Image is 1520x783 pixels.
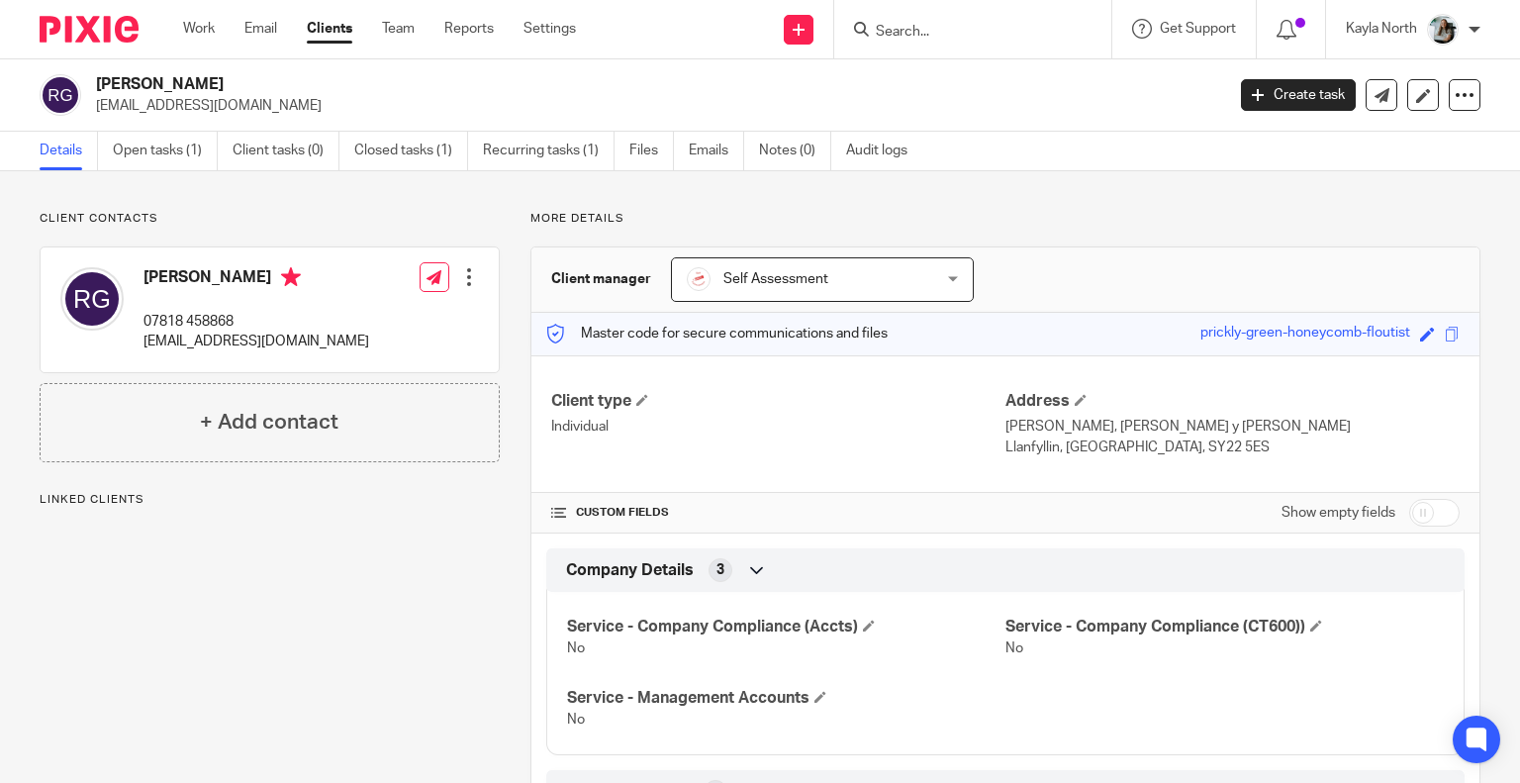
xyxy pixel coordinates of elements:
span: Self Assessment [723,272,828,286]
img: Profile%20Photo.png [1427,14,1459,46]
label: Show empty fields [1282,503,1395,523]
a: Email [244,19,277,39]
h2: [PERSON_NAME] [96,74,989,95]
span: No [1005,641,1023,655]
p: Client contacts [40,211,500,227]
img: svg%3E [60,267,124,331]
h4: Client type [551,391,1005,412]
span: 3 [716,560,724,580]
p: [EMAIL_ADDRESS][DOMAIN_NAME] [143,332,369,351]
h4: Address [1005,391,1460,412]
p: Linked clients [40,492,500,508]
p: Individual [551,417,1005,437]
input: Search [874,24,1052,42]
a: Work [183,19,215,39]
a: Clients [307,19,352,39]
img: Pixie [40,16,139,43]
span: No [567,713,585,727]
h4: [PERSON_NAME] [143,267,369,292]
h4: Service - Company Compliance (CT600)) [1005,617,1444,637]
span: Company Details [566,560,694,581]
a: Client tasks (0) [233,132,339,170]
a: Team [382,19,415,39]
h4: Service - Company Compliance (Accts) [567,617,1005,637]
span: Get Support [1160,22,1236,36]
img: svg%3E [40,74,81,116]
a: Emails [689,132,744,170]
a: Recurring tasks (1) [483,132,615,170]
i: Primary [281,267,301,287]
a: Details [40,132,98,170]
h4: Service - Management Accounts [567,688,1005,709]
a: Files [629,132,674,170]
a: Open tasks (1) [113,132,218,170]
p: Llanfyllin, [GEOGRAPHIC_DATA], SY22 5ES [1005,438,1460,457]
h4: CUSTOM FIELDS [551,505,1005,521]
p: Kayla North [1346,19,1417,39]
h3: Client manager [551,269,651,289]
a: Audit logs [846,132,922,170]
p: [PERSON_NAME], [PERSON_NAME] y [PERSON_NAME] [1005,417,1460,437]
a: Settings [523,19,576,39]
a: Notes (0) [759,132,831,170]
img: 1000002124.png [687,267,711,291]
span: No [567,641,585,655]
a: Reports [444,19,494,39]
div: prickly-green-honeycomb-floutist [1200,323,1410,345]
p: 07818 458868 [143,312,369,332]
a: Closed tasks (1) [354,132,468,170]
p: More details [530,211,1480,227]
h4: + Add contact [200,407,338,438]
p: Master code for secure communications and files [546,324,888,343]
p: [EMAIL_ADDRESS][DOMAIN_NAME] [96,96,1211,116]
a: Create task [1241,79,1356,111]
